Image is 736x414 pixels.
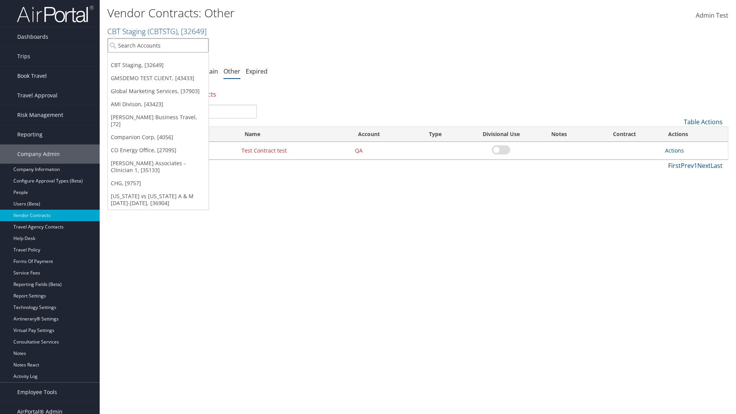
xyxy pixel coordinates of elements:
span: Risk Management [17,105,63,125]
span: Company Admin [17,145,60,164]
a: [PERSON_NAME] Associates - Clinician 1, [35133] [108,157,209,177]
a: CBT Staging [107,26,207,36]
span: Book Travel [17,66,47,85]
span: Trips [17,47,30,66]
img: airportal-logo.png [17,5,94,23]
th: Name: activate to sort column ascending [238,127,351,142]
h1: Vendor Contracts: Other [107,5,521,21]
a: Global Marketing Services, [37903] [108,85,209,98]
th: Actions [661,127,728,142]
span: ( CBTSTG ) [148,26,177,36]
a: Prev [681,161,694,170]
span: Travel Approval [17,86,58,105]
a: CO Energy Office, [27095] [108,144,209,157]
a: Actions [665,147,684,154]
th: Divisional Use: activate to sort column ascending [471,127,531,142]
a: CBT Staging, [32649] [108,59,209,72]
th: Account: activate to sort column ascending [351,127,422,142]
a: Table Actions [684,118,723,126]
span: Reporting [17,125,43,144]
a: Next [697,161,711,170]
a: Companion Corp, [4056] [108,131,209,144]
span: Employee Tools [17,383,57,402]
a: 1 [694,161,697,170]
td: QA [351,142,422,159]
th: Notes: activate to sort column ascending [531,127,587,142]
a: Expired [246,67,268,76]
a: Last [711,161,723,170]
span: Dashboards [17,27,48,46]
td: Test Contract test [238,142,351,159]
a: [PERSON_NAME] Business Travel, [72] [108,111,209,131]
a: AMI Divison, [43423] [108,98,209,111]
a: CHG, [9757] [108,177,209,190]
a: GMSDEMO TEST CLIENT, [43433] [108,72,209,85]
div: There is [107,84,728,105]
a: Admin Test [696,4,728,28]
input: Search Accounts [108,38,209,53]
span: Admin Test [696,11,728,20]
span: , [ 32649 ] [177,26,207,36]
a: Other [223,67,240,76]
th: Contract: activate to sort column ascending [587,127,662,142]
a: [US_STATE] vs [US_STATE] A & M [DATE]-[DATE], [36904] [108,190,209,210]
a: First [668,161,681,170]
th: Type: activate to sort column ascending [422,127,471,142]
